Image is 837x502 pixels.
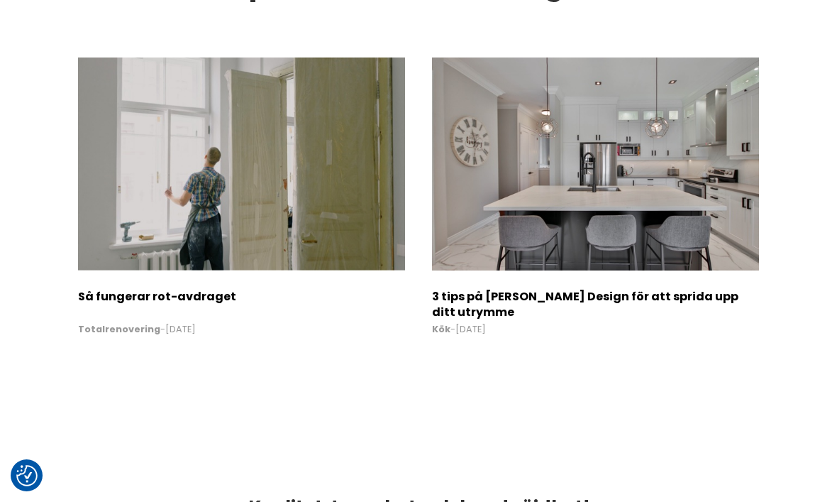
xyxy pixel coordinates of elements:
[78,325,405,334] span: - [DATE]
[432,258,759,334] a: 3 tips på [PERSON_NAME] Design för att sprida upp ditt utrymme Kök-[DATE]
[78,258,405,334] a: Så fungerar rot-avdraget Totalrenovering-[DATE]
[16,465,38,486] button: Samtyckesinställningar
[78,323,160,335] b: Totalrenovering
[78,58,405,271] img: Så fungerar rot-avdraget
[432,289,759,314] h2: 3 tips på [PERSON_NAME] Design för att sprida upp ditt utrymme
[432,58,759,271] img: 3 tips på Köksö Design för att sprida upp ditt utrymme
[16,465,38,486] img: Revisit consent button
[432,325,759,334] span: - [DATE]
[78,289,405,314] h2: Så fungerar rot-avdraget
[432,323,450,335] b: Kök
